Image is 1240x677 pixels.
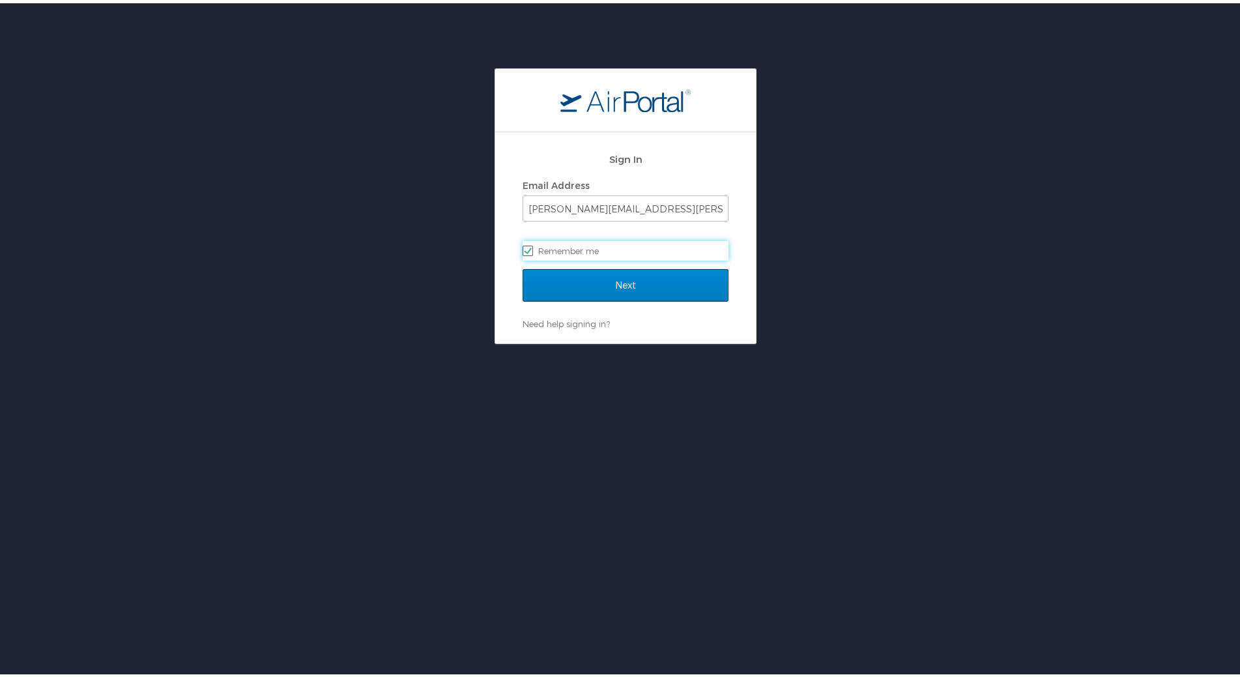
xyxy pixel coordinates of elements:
[523,149,728,164] h2: Sign In
[523,177,590,188] label: Email Address
[523,266,728,298] input: Next
[523,238,728,257] label: Remember me
[560,85,691,109] img: logo
[523,315,610,326] a: Need help signing in?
